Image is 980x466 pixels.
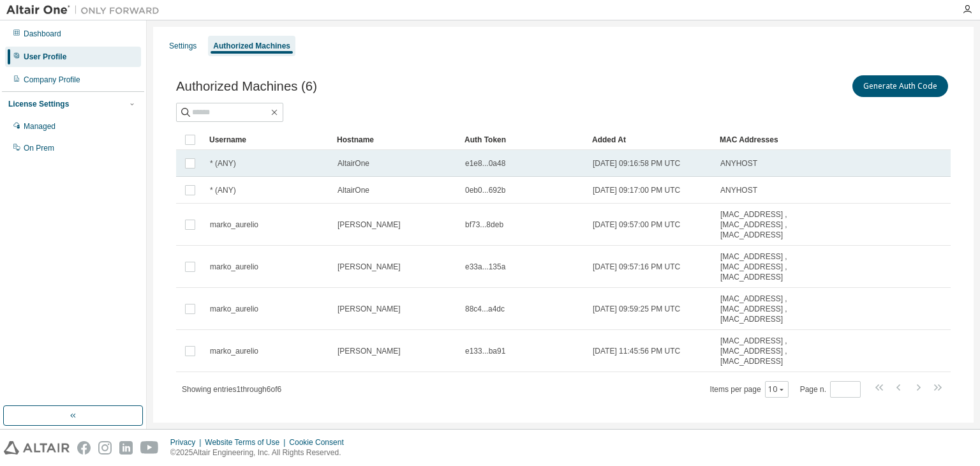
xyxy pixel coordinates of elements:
[6,4,166,17] img: Altair One
[338,185,369,195] span: AltairOne
[210,262,258,272] span: marko_aurelio
[24,75,80,85] div: Company Profile
[176,79,317,94] span: Authorized Machines (6)
[24,52,66,62] div: User Profile
[98,441,112,455] img: instagram.svg
[8,99,69,109] div: License Settings
[720,294,810,324] span: [MAC_ADDRESS] , [MAC_ADDRESS] , [MAC_ADDRESS]
[464,130,582,150] div: Auth Token
[4,441,70,455] img: altair_logo.svg
[337,130,454,150] div: Hostname
[210,220,258,230] span: marko_aurelio
[210,346,258,356] span: marko_aurelio
[210,158,236,169] span: * (ANY)
[593,185,680,195] span: [DATE] 09:17:00 PM UTC
[170,447,352,458] p: © 2025 Altair Engineering, Inc. All Rights Reserved.
[593,262,680,272] span: [DATE] 09:57:16 PM UTC
[465,262,505,272] span: e33a...135a
[210,304,258,314] span: marko_aurelio
[209,130,327,150] div: Username
[205,437,289,447] div: Website Terms of Use
[720,336,810,366] span: [MAC_ADDRESS] , [MAC_ADDRESS] , [MAC_ADDRESS]
[182,385,281,394] span: Showing entries 1 through 6 of 6
[170,437,205,447] div: Privacy
[593,220,680,230] span: [DATE] 09:57:00 PM UTC
[338,262,401,272] span: [PERSON_NAME]
[768,384,785,395] button: 10
[720,185,757,195] span: ANYHOST
[338,158,369,169] span: AltairOne
[465,304,505,314] span: 88c4...a4dc
[77,441,91,455] img: facebook.svg
[720,209,810,240] span: [MAC_ADDRESS] , [MAC_ADDRESS] , [MAC_ADDRESS]
[338,220,401,230] span: [PERSON_NAME]
[465,158,505,169] span: e1e8...0a48
[593,346,680,356] span: [DATE] 11:45:56 PM UTC
[140,441,159,455] img: youtube.svg
[720,158,757,169] span: ANYHOST
[213,41,290,51] div: Authorized Machines
[119,441,133,455] img: linkedin.svg
[593,304,680,314] span: [DATE] 09:59:25 PM UTC
[289,437,351,447] div: Cookie Consent
[720,130,810,150] div: MAC Addresses
[720,252,810,282] span: [MAC_ADDRESS] , [MAC_ADDRESS] , [MAC_ADDRESS]
[169,41,197,51] div: Settings
[210,185,236,195] span: * (ANY)
[710,381,789,398] span: Items per page
[852,75,948,97] button: Generate Auth Code
[800,381,861,398] span: Page n.
[24,121,56,132] div: Managed
[465,346,505,356] span: e133...ba91
[338,304,401,314] span: [PERSON_NAME]
[338,346,401,356] span: [PERSON_NAME]
[24,143,54,153] div: On Prem
[593,158,680,169] span: [DATE] 09:16:58 PM UTC
[24,29,61,39] div: Dashboard
[592,130,709,150] div: Added At
[465,220,503,230] span: bf73...8deb
[465,185,505,195] span: 0eb0...692b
